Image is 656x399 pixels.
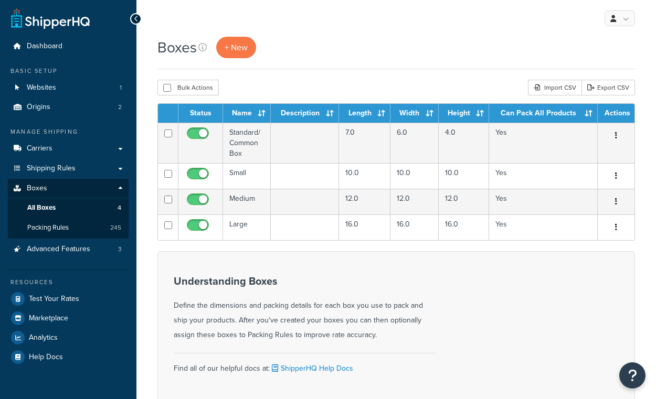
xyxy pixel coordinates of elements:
div: Resources [8,278,129,287]
span: 245 [110,223,121,232]
a: All Boxes 4 [8,198,129,218]
a: Marketplace [8,309,129,328]
th: Can Pack All Products : activate to sort column ascending [489,104,598,123]
span: Websites [27,83,56,92]
li: Advanced Features [8,240,129,259]
span: All Boxes [27,203,56,212]
div: Define the dimensions and packing details for each box you use to pack and ship your products. Af... [174,275,436,342]
span: Analytics [29,333,58,342]
td: 12.0 [439,189,490,214]
td: 12.0 [339,189,390,214]
li: Websites [8,78,129,98]
td: Yes [489,163,598,189]
button: Open Resource Center [619,362,646,389]
a: Shipping Rules [8,159,129,178]
th: Height : activate to sort column ascending [439,104,490,123]
a: Websites 1 [8,78,129,98]
td: 16.0 [339,214,390,240]
a: Carriers [8,139,129,158]
a: Advanced Features 3 [8,240,129,259]
span: 3 [118,245,122,254]
div: Find all of our helpful docs at: [174,353,436,376]
li: Boxes [8,179,129,239]
td: 10.0 [439,163,490,189]
span: 2 [118,103,122,112]
span: Marketplace [29,314,68,323]
span: Advanced Features [27,245,90,254]
span: Carriers [27,144,52,153]
li: Origins [8,98,129,117]
span: Test Your Rates [29,295,79,304]
th: Length : activate to sort column ascending [339,104,390,123]
th: Description : activate to sort column ascending [271,104,339,123]
td: Yes [489,214,598,240]
li: Packing Rules [8,218,129,238]
td: 16.0 [390,214,438,240]
td: 10.0 [339,163,390,189]
span: Shipping Rules [27,164,76,173]
a: Packing Rules 245 [8,218,129,238]
td: Medium [223,189,271,214]
span: Packing Rules [27,223,69,232]
td: 16.0 [439,214,490,240]
td: 12.0 [390,189,438,214]
h1: Boxes [157,37,197,58]
td: Small [223,163,271,189]
span: 4 [118,203,121,212]
a: Analytics [8,328,129,347]
span: Help Docs [29,353,63,362]
span: Dashboard [27,42,62,51]
td: 4.0 [439,123,490,163]
a: ShipperHQ Help Docs [270,363,353,374]
div: Manage Shipping [8,127,129,136]
h3: Understanding Boxes [174,275,436,287]
a: Dashboard [8,37,129,56]
th: Actions [598,104,634,123]
div: Import CSV [528,80,581,95]
a: Export CSV [581,80,635,95]
a: Help Docs [8,348,129,366]
a: + New [216,37,256,58]
a: Origins 2 [8,98,129,117]
button: Bulk Actions [157,80,219,95]
td: 10.0 [390,163,438,189]
th: Name : activate to sort column ascending [223,104,271,123]
span: Boxes [27,184,47,193]
span: 1 [120,83,122,92]
th: Status [178,104,223,123]
div: Basic Setup [8,67,129,76]
td: Yes [489,189,598,214]
a: ShipperHQ Home [11,8,90,29]
li: All Boxes [8,198,129,218]
a: Test Your Rates [8,289,129,308]
span: + New [225,41,248,53]
th: Width : activate to sort column ascending [390,104,438,123]
td: Yes [489,123,598,163]
td: Large [223,214,271,240]
td: Standard/Common Box [223,123,271,163]
span: Origins [27,103,50,112]
td: 6.0 [390,123,438,163]
a: Boxes [8,179,129,198]
td: 7.0 [339,123,390,163]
